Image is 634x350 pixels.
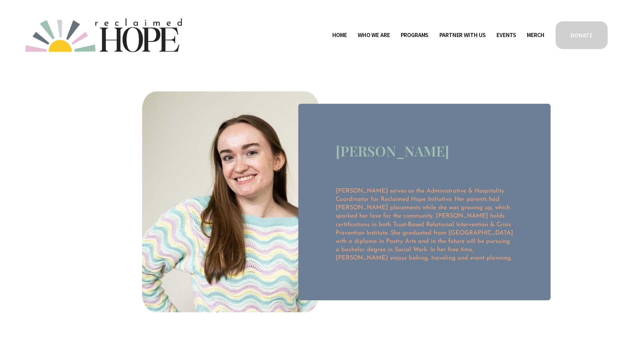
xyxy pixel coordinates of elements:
a: folder dropdown [401,30,429,40]
p: [PERSON_NAME] serves as the Administrative & Hospitality Coordinator for Reclaimed Hope Initiativ... [336,187,513,263]
a: Home [332,30,347,40]
a: folder dropdown [439,30,486,40]
span: Who We Are [358,30,390,40]
h3: [PERSON_NAME] [336,141,449,160]
span: Partner With Us [439,30,486,40]
a: Events [497,30,516,40]
a: Merch [527,30,544,40]
a: DONATE [555,20,609,50]
a: folder dropdown [358,30,390,40]
img: Reclaimed Hope Initiative [25,18,182,52]
span: Programs [401,30,429,40]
